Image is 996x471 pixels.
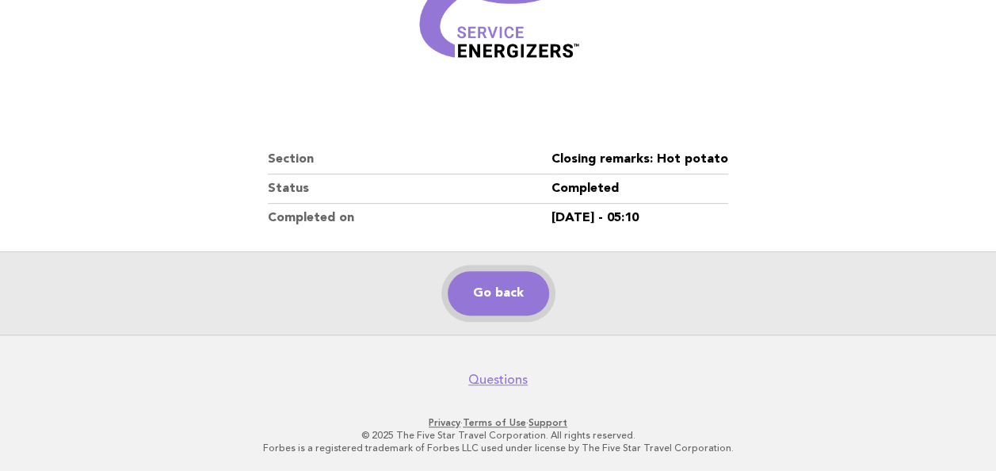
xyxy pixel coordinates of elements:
p: · · [22,416,974,429]
dd: Completed [551,174,728,204]
a: Terms of Use [463,417,526,428]
p: © 2025 The Five Star Travel Corporation. All rights reserved. [22,429,974,442]
dt: Completed on [268,204,551,232]
dt: Status [268,174,551,204]
dd: Closing remarks: Hot potato [551,145,728,174]
dt: Section [268,145,551,174]
dd: [DATE] - 05:10 [551,204,728,232]
p: Forbes is a registered trademark of Forbes LLC used under license by The Five Star Travel Corpora... [22,442,974,454]
a: Support [529,417,567,428]
a: Go back [448,271,549,316]
a: Privacy [429,417,460,428]
a: Questions [468,372,528,388]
